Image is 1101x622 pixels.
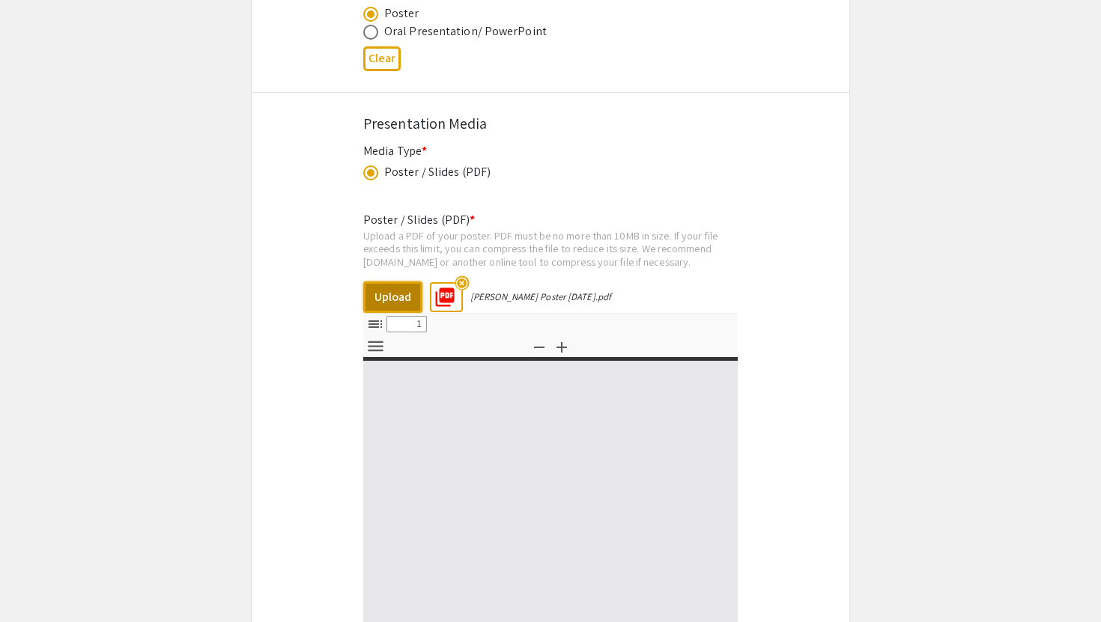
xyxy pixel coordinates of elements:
div: Poster / Slides (PDF) [384,163,491,181]
button: Zoom In [549,335,574,357]
button: Toggle Sidebar [363,314,388,335]
button: Clear [363,46,401,71]
div: Oral Presentation/ PowerPoint [384,22,547,40]
button: Tools [363,335,388,357]
button: Zoom Out [527,335,552,357]
mat-label: Poster / Slides (PDF) [363,212,475,228]
mat-icon: picture_as_pdf [429,281,452,304]
div: Presentation Media [363,112,738,135]
div: [PERSON_NAME] Poster [DATE].pdf [470,290,611,303]
input: Page [386,316,427,332]
mat-label: Media Type [363,143,427,159]
iframe: Chat [11,555,64,611]
div: Upload a PDF of your poster. PDF must be no more than 10MB in size. If your file exceeds this lim... [363,229,738,269]
button: Upload [363,281,422,313]
div: Poster [384,4,419,22]
mat-icon: highlight_off [455,276,469,290]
